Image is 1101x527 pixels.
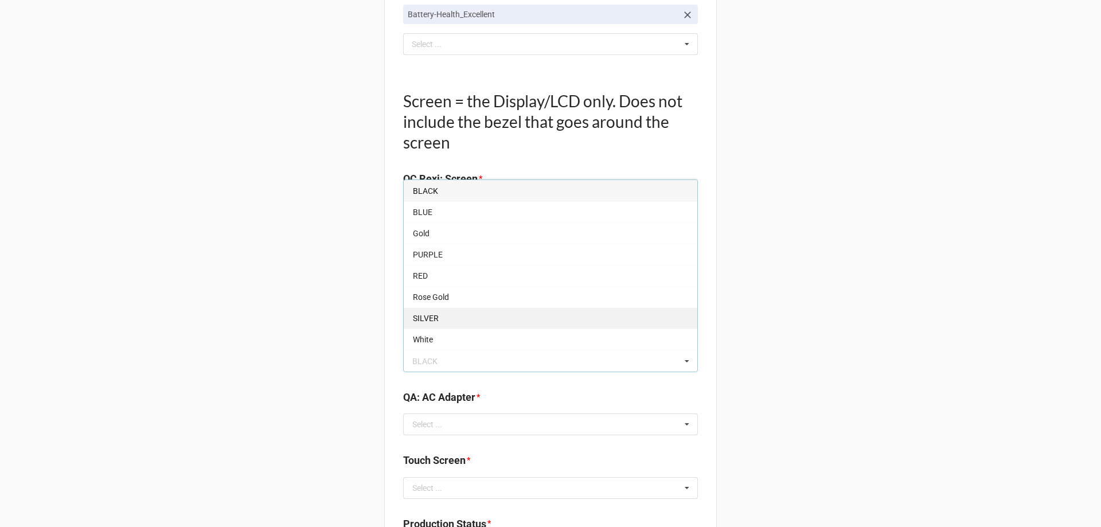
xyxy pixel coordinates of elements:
[412,484,442,492] div: Select ...
[413,208,432,217] span: BLUE
[413,314,439,323] span: SILVER
[413,229,430,238] span: Gold
[403,91,698,153] h1: Screen = the Display/LCD only. Does not include the bezel that goes around the screen
[403,171,478,187] label: QC Rexi: Screen
[403,452,466,469] label: Touch Screen
[403,389,475,405] label: QA: AC Adapter
[413,335,433,344] span: White
[413,250,443,259] span: PURPLE
[413,271,428,280] span: RED
[408,9,677,20] p: Battery-Health_Excellent
[413,186,438,196] span: BLACK
[412,420,442,428] div: Select ...
[409,37,458,50] div: Select ...
[413,292,449,302] span: Rose Gold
